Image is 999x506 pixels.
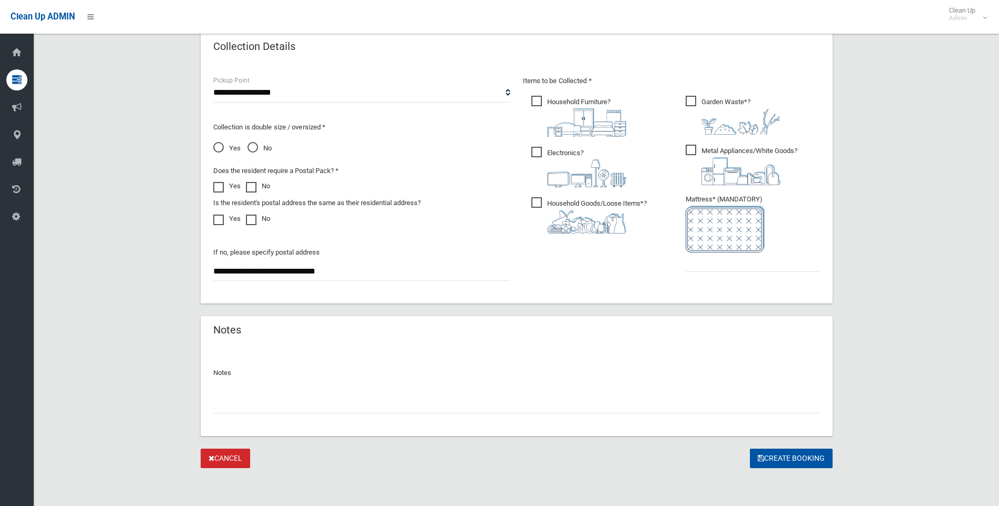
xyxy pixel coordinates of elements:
[547,149,626,187] i: ?
[531,197,647,234] span: Household Goods/Loose Items*
[201,36,308,57] header: Collection Details
[949,14,975,22] small: Admin
[547,98,626,137] i: ?
[686,206,765,252] img: e7408bece873d2c1783593a074e5cb2f.png
[944,6,986,22] span: Clean Up
[213,180,241,193] label: Yes
[213,121,510,134] p: Collection is double size / oversized *
[201,449,250,468] a: Cancel
[701,108,780,135] img: 4fd8a5c772b2c999c83690221e5242e0.png
[686,96,780,135] span: Garden Waste*
[523,75,820,87] p: Items to be Collected *
[547,199,647,234] i: ?
[547,210,626,234] img: b13cc3517677393f34c0a387616ef184.png
[213,246,320,259] label: If no, please specify postal address
[531,147,626,187] span: Electronics
[213,367,820,379] p: Notes
[213,212,241,225] label: Yes
[547,108,626,137] img: aa9efdbe659d29b613fca23ba79d85cb.png
[701,147,797,185] i: ?
[246,212,270,225] label: No
[246,180,270,193] label: No
[750,449,833,468] button: Create Booking
[248,142,272,155] span: No
[213,197,421,209] label: Is the resident's postal address the same as their residential address?
[213,142,241,155] span: Yes
[686,145,797,185] span: Metal Appliances/White Goods
[686,195,820,252] span: Mattress* (MANDATORY)
[213,165,339,177] label: Does the resident require a Postal Pack? *
[531,96,626,137] span: Household Furniture
[11,12,75,22] span: Clean Up ADMIN
[201,320,254,340] header: Notes
[701,157,780,185] img: 36c1b0289cb1767239cdd3de9e694f19.png
[547,159,626,187] img: 394712a680b73dbc3d2a6a3a7ffe5a07.png
[701,98,780,135] i: ?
